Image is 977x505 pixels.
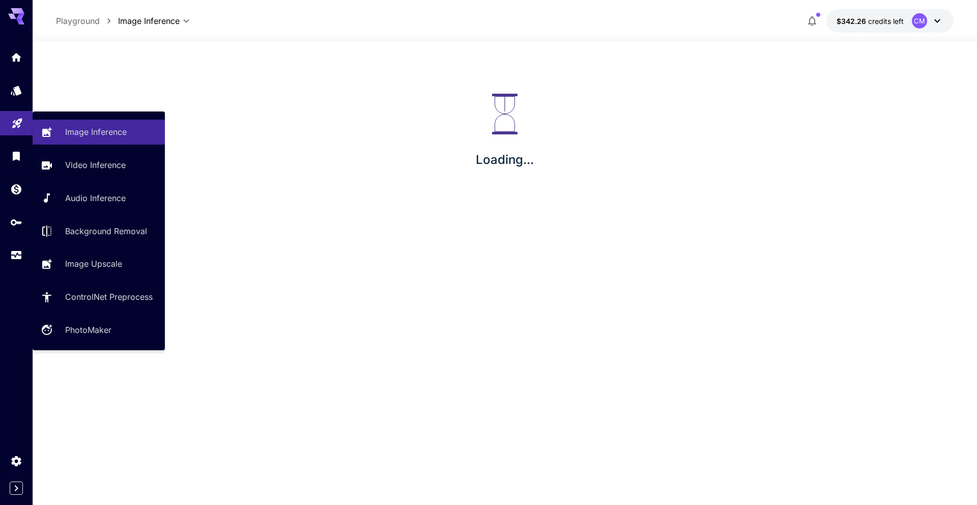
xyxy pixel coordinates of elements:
div: Usage [10,249,22,262]
p: Loading... [476,151,534,169]
div: Library [10,150,22,162]
p: PhotoMaker [65,324,111,336]
div: Wallet [10,183,22,195]
a: Image Inference [33,120,165,145]
p: Image Upscale [65,258,122,270]
a: ControlNet Preprocess [33,285,165,310]
div: Settings [10,455,22,467]
span: credits left [868,17,904,25]
div: Home [10,51,22,64]
p: Video Inference [65,159,126,171]
nav: breadcrumb [56,15,118,27]
button: $342.26353 [826,9,954,33]
a: Image Upscale [33,251,165,276]
p: Background Removal [65,225,147,237]
p: Playground [56,15,100,27]
button: Expand sidebar [10,482,23,495]
a: Background Removal [33,218,165,243]
div: API Keys [10,216,22,229]
div: Playground [11,115,23,127]
a: Audio Inference [33,186,165,211]
span: Image Inference [118,15,180,27]
p: Image Inference [65,126,127,138]
span: $342.26 [837,17,868,25]
p: Audio Inference [65,192,126,204]
a: Video Inference [33,153,165,178]
a: PhotoMaker [33,318,165,343]
div: $342.26353 [837,16,904,26]
p: ControlNet Preprocess [65,291,153,303]
div: CM [912,13,927,29]
div: Models [10,84,22,97]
